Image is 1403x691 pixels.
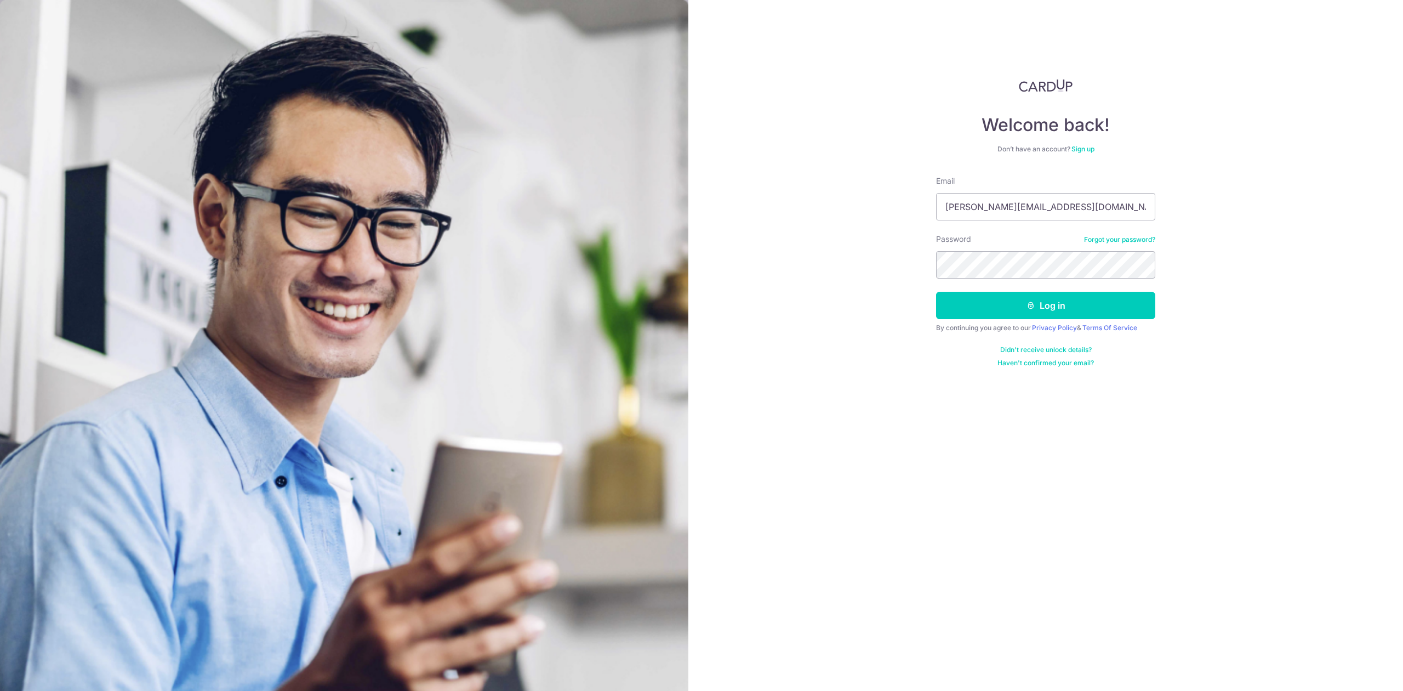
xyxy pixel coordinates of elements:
button: Log in [936,292,1155,319]
label: Password [936,234,971,245]
h4: Welcome back! [936,114,1155,136]
div: By continuing you agree to our & [936,324,1155,332]
a: Didn't receive unlock details? [1000,346,1092,354]
img: CardUp Logo [1019,79,1073,92]
div: Don’t have an account? [936,145,1155,154]
a: Sign up [1071,145,1094,153]
label: Email [936,175,955,186]
a: Haven't confirmed your email? [997,359,1094,367]
input: Enter your Email [936,193,1155,220]
a: Terms Of Service [1082,324,1137,332]
a: Forgot your password? [1084,235,1155,244]
a: Privacy Policy [1032,324,1077,332]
